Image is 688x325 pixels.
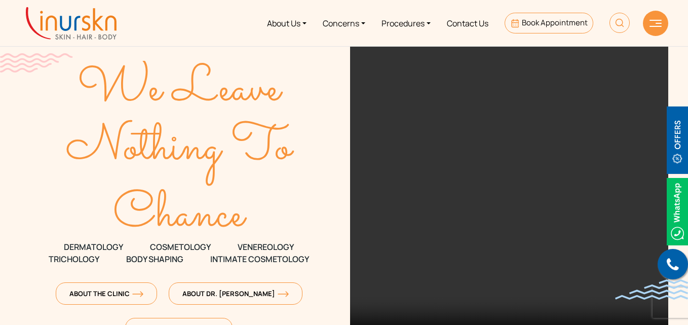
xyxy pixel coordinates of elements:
a: About Dr. [PERSON_NAME]orange-arrow [169,282,302,305]
span: DERMATOLOGY [64,241,123,253]
img: bluewave [615,279,688,300]
text: Chance [113,178,248,253]
span: About Dr. [PERSON_NAME] [182,289,289,298]
a: Whatsappicon [667,205,688,216]
text: We Leave [78,52,283,127]
a: Contact Us [439,4,496,42]
a: Concerns [315,4,373,42]
span: TRICHOLOGY [49,253,99,265]
a: Book Appointment [505,13,593,33]
span: About The Clinic [69,289,143,298]
a: About The Clinicorange-arrow [56,282,157,305]
img: HeaderSearch [609,13,630,33]
img: inurskn-logo [26,7,117,40]
img: hamLine.svg [649,20,662,27]
span: Body Shaping [126,253,183,265]
img: Whatsappicon [667,178,688,245]
text: Nothing To [66,111,295,186]
img: offerBt [667,106,688,174]
img: orange-arrow [278,291,289,297]
span: VENEREOLOGY [238,241,294,253]
span: Intimate Cosmetology [210,253,309,265]
a: Procedures [373,4,439,42]
span: COSMETOLOGY [150,241,211,253]
img: orange-arrow [132,291,143,297]
span: Book Appointment [522,17,588,28]
a: About Us [259,4,315,42]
